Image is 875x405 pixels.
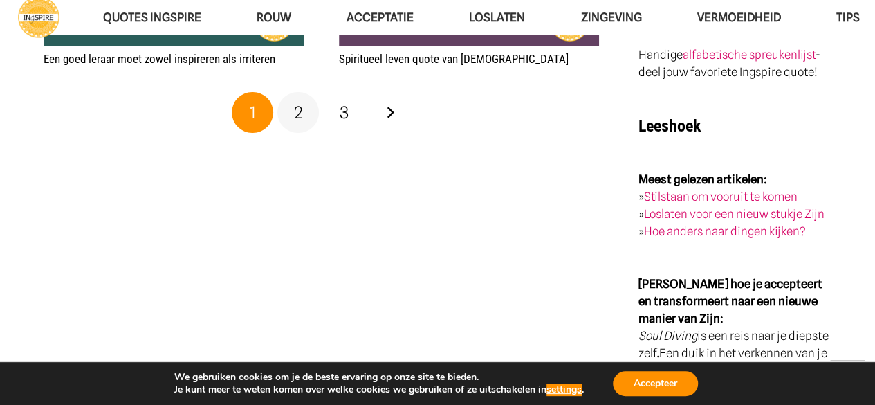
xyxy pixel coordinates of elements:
a: Pagina 2 [277,92,319,134]
em: Soul Diving [638,329,697,343]
a: Loslaten voor een nieuw stukje Zijn [644,207,825,221]
a: Hoe anders naar dingen kijken? [644,224,806,238]
strong: Meest gelezen artikelen: [638,172,767,186]
span: QUOTES INGSPIRE [103,10,201,24]
a: Een goed leraar moet zowel inspireren als irriteren [44,52,275,66]
a: Spiritueel leven quote van [DEMOGRAPHIC_DATA] [339,52,569,66]
span: 1 [249,102,255,123]
a: Stilstaan om vooruit te komen [644,190,798,204]
span: TIPS [836,10,859,24]
strong: Leeshoek [638,116,701,136]
span: Zingeving [580,10,641,24]
span: Pagina 1 [232,92,273,134]
span: ROUW [257,10,291,24]
button: Accepteer [613,371,698,396]
a: Terug naar top [830,360,865,395]
p: » » » [638,171,831,240]
span: 3 [340,102,349,123]
strong: . [657,346,659,360]
span: VERMOEIDHEID [697,10,780,24]
span: Acceptatie [347,10,414,24]
p: We gebruiken cookies om je de beste ervaring op onze site te bieden. [174,371,584,384]
p: Je kunt meer te weten komen over welke cookies we gebruiken of ze uitschakelen in . [174,384,584,396]
button: settings [546,384,582,396]
a: Pagina 3 [324,92,365,134]
a: alfabetische spreukenlijst [683,48,816,62]
span: 2 [294,102,303,123]
span: Loslaten [469,10,525,24]
p: Handige - deel jouw favoriete Ingspire quote! [638,46,831,81]
strong: [PERSON_NAME] hoe je accepteert en transformeert naar een nieuwe manier van Zijn: [638,277,822,325]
